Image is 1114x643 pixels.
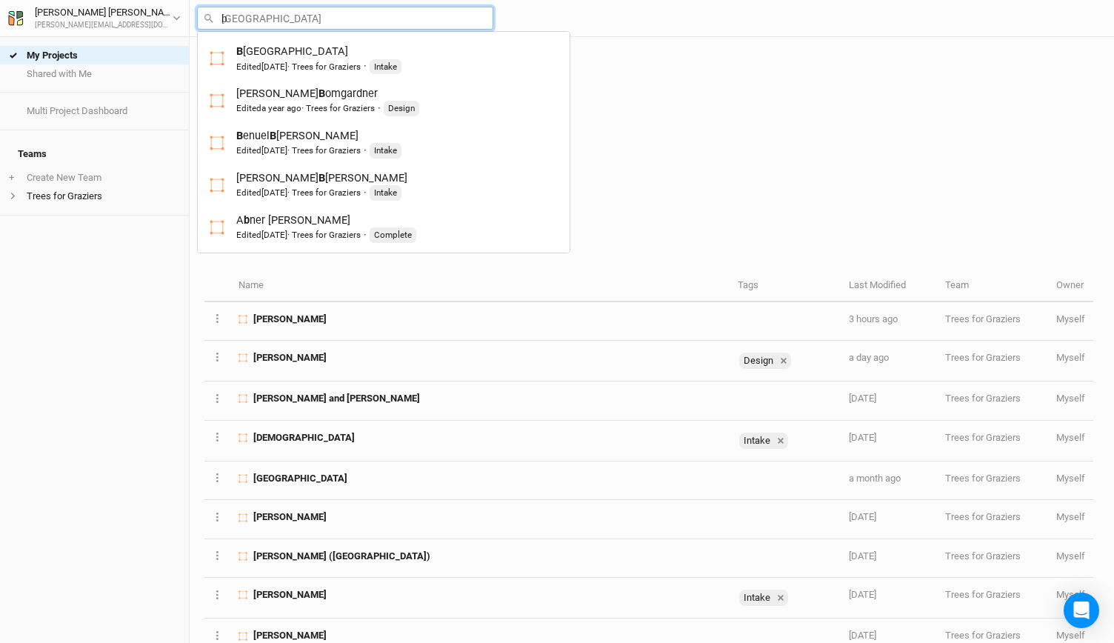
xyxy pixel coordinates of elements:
span: Aug 11, 2025 9:33 AM [849,550,876,562]
mark: b [244,213,250,227]
span: Diana and John Waring [253,392,420,405]
span: Edited [236,230,287,240]
th: Tags [730,270,841,302]
span: harrison@treesforgraziers.com [1056,432,1085,443]
th: Owner [1048,270,1093,302]
mark: B [270,129,276,142]
span: harrison@treesforgraziers.com [1056,511,1085,522]
div: Design [384,101,419,116]
span: · [378,101,381,116]
td: Trees for Graziers [937,500,1048,539]
span: · [364,59,367,73]
div: Intake [739,433,773,449]
div: · Trees for Graziers [236,144,361,156]
span: Dec 19, 2023 12:00 PM [261,145,287,156]
h1: My Projects [213,73,1099,96]
div: [PERSON_NAME] omgardner [236,86,419,116]
span: Sep 20, 2023 3:11 PM [261,230,287,240]
span: · [364,185,367,200]
button: [PERSON_NAME] [PERSON_NAME][PERSON_NAME][EMAIL_ADDRESS][DOMAIN_NAME] [7,4,181,31]
div: [PERSON_NAME] [PERSON_NAME] [236,170,407,201]
a: Baken Creek Farm [198,38,570,80]
div: menu-options [197,31,570,253]
span: Jul 11, 2025 11:51 AM [849,630,876,641]
a: Emmanuel Beiler [198,164,570,207]
div: · Trees for Graziers [236,102,375,114]
div: Design [739,353,776,369]
th: Last Modified [841,270,937,302]
a: Abner [PERSON_NAME]Edited[DATE]· Trees for Graziers·Complete [210,213,558,243]
span: Dec 26, 2023 1:48 PM [261,61,287,72]
span: Sep 30, 2025 9:56 AM [849,393,876,404]
div: Intake [370,143,401,158]
td: Trees for Graziers [937,421,1048,462]
span: Liz Allora [253,510,327,524]
span: David Lair (Meadow Haven Farm) [253,550,430,563]
h4: Teams [9,139,180,169]
span: Neil Hertzler [253,313,327,326]
span: Nov 7, 2023 5:39 AM [261,187,287,198]
span: Edited [236,61,287,72]
span: Aug 28, 2025 10:00 AM [849,473,901,484]
span: + [9,172,14,184]
a: [PERSON_NAME]BomgardnerEditeda year ago· Trees for Graziers·Design [210,86,558,116]
span: Friends Falls Creek Farm [253,472,347,485]
span: Samuel Lapp Jr [253,588,327,602]
span: Oct 7, 2025 12:59 PM [849,352,889,363]
a: [PERSON_NAME]B[PERSON_NAME]Edited[DATE]· Trees for Graziers·Intake [210,170,558,201]
mark: B [318,87,325,100]
span: Jul 17, 2024 12:35 PM [261,103,301,113]
span: harrison@treesforgraziers.com [1056,313,1085,324]
span: harrison@treesforgraziers.com [1056,589,1085,600]
span: harrison@treesforgraziers.com [1056,630,1085,641]
a: Abner Glick [198,207,570,249]
span: Sep 16, 2025 3:36 PM [849,432,876,443]
span: · [364,227,367,242]
mark: B [236,129,243,142]
span: harrison@treesforgraziers.com [1056,550,1085,562]
span: harrison@treesforgraziers.com [1056,473,1085,484]
td: Trees for Graziers [937,578,1048,619]
th: Name [230,270,730,302]
td: Trees for Graziers [937,462,1048,500]
mark: B [236,44,243,58]
td: Trees for Graziers [937,302,1048,341]
span: harrison@treesforgraziers.com [1056,352,1085,363]
mark: B [318,171,325,184]
span: Raymond Petersheim [253,629,327,642]
span: · [364,143,367,158]
div: Open Intercom Messenger [1064,593,1099,628]
span: Aug 4, 2025 3:01 PM [849,589,876,600]
input: Search all farms [197,7,493,30]
a: B[GEOGRAPHIC_DATA]Edited[DATE]· Trees for Graziers·Intake [210,44,558,74]
div: Intake [739,590,773,606]
div: enuel [PERSON_NAME] [236,128,401,159]
td: Trees for Graziers [937,539,1048,578]
span: Matt Bomgardner [253,351,327,364]
a: Robert and Patricia Zogorski [198,249,570,291]
span: Edited [236,145,287,156]
div: [PERSON_NAME][EMAIL_ADDRESS][DOMAIN_NAME] [35,20,173,31]
div: [PERSON_NAME] [PERSON_NAME] [35,5,173,20]
span: Oct 8, 2025 3:33 PM [849,313,898,324]
span: Edited [236,187,287,198]
div: A ner [PERSON_NAME] [236,213,416,243]
div: Intake [739,590,788,606]
td: Trees for Graziers [937,341,1048,382]
div: Design [739,353,791,369]
div: [GEOGRAPHIC_DATA] [236,44,401,74]
div: · Trees for Graziers [236,61,361,73]
span: Aug 11, 2025 2:10 PM [849,511,876,522]
th: Team [937,270,1048,302]
span: harrison@treesforgraziers.com [1056,393,1085,404]
div: Complete [370,227,416,242]
span: Bethel Church [253,431,355,444]
a: Matt Bomgardner [198,80,570,122]
div: Intake [739,433,788,449]
div: · Trees for Graziers [236,187,361,199]
a: BenuelB[PERSON_NAME]Edited[DATE]· Trees for Graziers·Intake [210,128,558,159]
span: Edited [236,103,301,113]
td: Trees for Graziers [937,382,1048,420]
div: Intake [370,59,401,74]
div: Intake [370,185,401,200]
